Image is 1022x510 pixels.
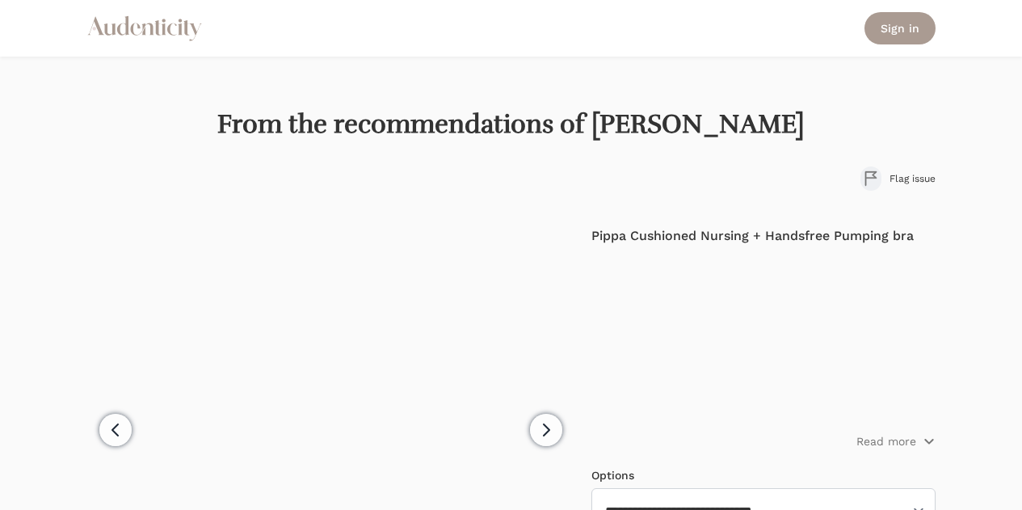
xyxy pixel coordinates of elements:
[856,433,936,449] button: Read more
[86,108,936,141] h1: From the recommendations of [PERSON_NAME]
[860,166,936,191] button: Flag issue
[864,12,936,44] a: Sign in
[591,262,936,456] iframe: The Dairy Fairy Pippa Bra
[591,469,634,482] label: Options
[591,226,936,246] h4: Pippa Cushioned Nursing + Handsfree Pumping bra
[890,172,936,185] span: Flag issue
[856,433,916,449] p: Read more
